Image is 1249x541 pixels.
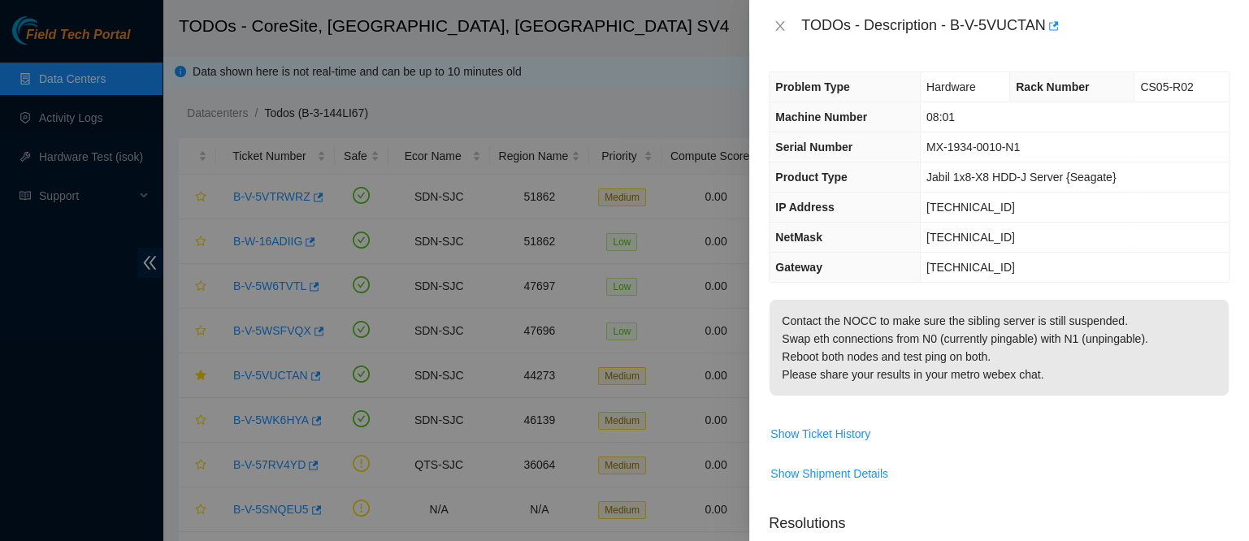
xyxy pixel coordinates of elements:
p: Resolutions [769,500,1229,535]
span: MX-1934-0010-N1 [926,141,1020,154]
p: Contact the NOCC to make sure the sibling server is still suspended. Swap eth connections from N0... [770,300,1229,396]
span: Product Type [775,171,847,184]
span: CS05-R02 [1140,80,1193,93]
span: Rack Number [1016,80,1089,93]
div: TODOs - Description - B-V-5VUCTAN [801,13,1229,39]
span: Show Ticket History [770,425,870,443]
span: NetMask [775,231,822,244]
span: 08:01 [926,110,955,123]
span: Machine Number [775,110,867,123]
span: Serial Number [775,141,852,154]
span: Problem Type [775,80,850,93]
span: [TECHNICAL_ID] [926,231,1015,244]
span: IP Address [775,201,834,214]
span: [TECHNICAL_ID] [926,201,1015,214]
span: Jabil 1x8-X8 HDD-J Server {Seagate} [926,171,1116,184]
button: Show Ticket History [770,421,871,447]
button: Close [769,19,791,34]
span: [TECHNICAL_ID] [926,261,1015,274]
span: Gateway [775,261,822,274]
button: Show Shipment Details [770,461,889,487]
span: Show Shipment Details [770,465,888,483]
span: close [774,19,787,32]
span: Hardware [926,80,976,93]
